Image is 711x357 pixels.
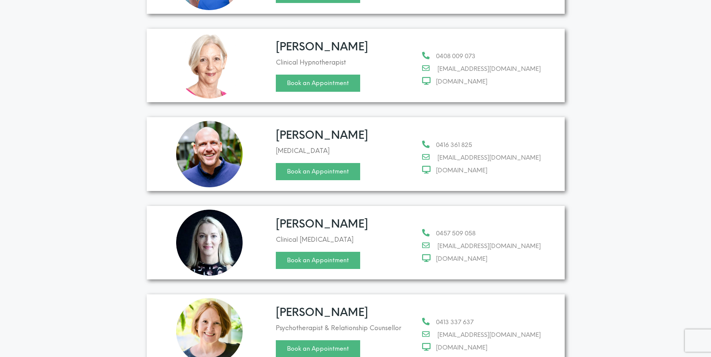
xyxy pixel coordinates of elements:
[422,64,559,74] a: [EMAIL_ADDRESS][DOMAIN_NAME]
[276,237,415,243] h5: Clinical [MEDICAL_DATA]
[431,317,474,328] span: 0413 337 637
[422,76,559,87] a: [DOMAIN_NAME]
[276,128,368,141] a: [PERSON_NAME]
[176,121,243,187] img: Mark McMahon 500x500 1
[276,40,368,53] a: [PERSON_NAME]
[422,153,559,163] a: [EMAIL_ADDRESS][DOMAIN_NAME]
[287,257,349,263] span: Book an Appointment
[433,64,541,74] span: [EMAIL_ADDRESS][DOMAIN_NAME]
[276,252,360,269] a: Book an Appointment
[176,210,243,276] img: Helen Elliott Clinical Psychologist circle
[287,80,349,86] span: Book an Appointment
[433,330,541,340] span: [EMAIL_ADDRESS][DOMAIN_NAME]
[276,217,368,230] a: [PERSON_NAME]
[431,76,487,87] span: [DOMAIN_NAME]
[433,153,541,163] span: [EMAIL_ADDRESS][DOMAIN_NAME]
[287,169,349,175] span: Book an Appointment
[422,342,559,353] a: [DOMAIN_NAME]
[176,32,243,99] img: Diane Kirkham circle cropped 500x500 1
[431,165,487,176] span: [DOMAIN_NAME]
[276,306,368,319] a: [PERSON_NAME]
[276,59,415,66] h5: Clinical Hypnotherapist
[422,241,559,251] a: [EMAIL_ADDRESS][DOMAIN_NAME]
[422,165,559,176] a: [DOMAIN_NAME]
[433,241,541,251] span: [EMAIL_ADDRESS][DOMAIN_NAME]
[276,75,360,92] a: Book an Appointment
[276,163,360,180] a: Book an Appointment
[431,254,487,264] span: [DOMAIN_NAME]
[422,330,559,340] a: [EMAIL_ADDRESS][DOMAIN_NAME]
[431,228,475,239] span: 0457 509 058
[276,148,415,154] h5: [MEDICAL_DATA]
[431,140,472,150] span: 0416 361 825
[276,325,415,331] h5: Psychotherapist & Relationship Counsellor
[431,51,475,62] span: 0408 009 073
[431,342,487,353] span: [DOMAIN_NAME]
[287,346,349,352] span: Book an Appointment
[422,254,559,264] a: [DOMAIN_NAME]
